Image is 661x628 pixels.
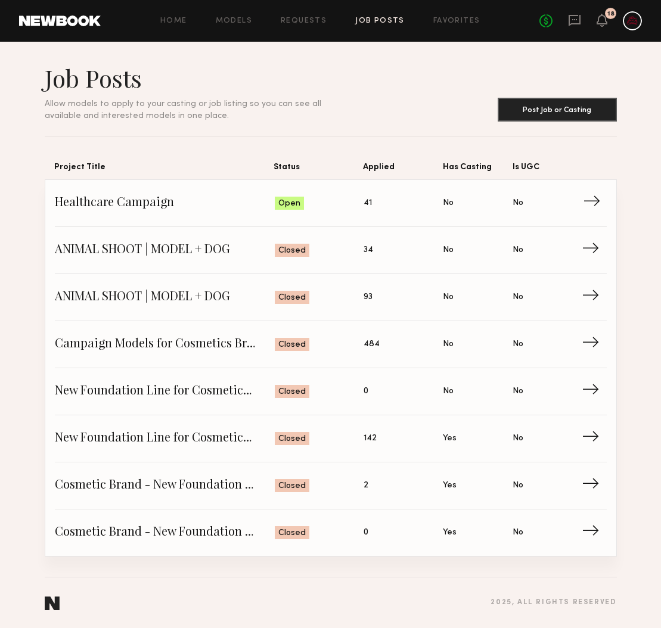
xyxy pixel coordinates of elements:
span: → [582,241,606,259]
span: Yes [443,526,457,539]
span: Closed [278,386,306,398]
span: Cosmetic Brand - New Foundation Line [55,477,275,495]
span: Closed [278,480,306,492]
span: Cosmetic Brand - New Foundation Line [55,524,275,542]
a: Job Posts [355,17,405,25]
div: 2025 , all rights reserved [491,599,616,607]
span: No [443,338,454,351]
span: 0 [364,385,368,398]
span: 41 [364,197,372,210]
a: Campaign Models for Cosmetics BrandClosed484NoNo→ [55,321,607,368]
h1: Job Posts [45,63,350,93]
a: New Foundation Line for Cosmetics BrandClosed142YesNo→ [55,415,607,462]
div: 18 [607,11,615,17]
span: Is UGC [513,160,582,179]
a: Cosmetic Brand - New Foundation LineClosed2YesNo→ [55,462,607,509]
span: → [582,335,606,353]
span: No [513,432,523,445]
span: Applied [363,160,443,179]
span: No [513,291,523,304]
span: No [443,291,454,304]
span: Healthcare Campaign [55,194,275,212]
span: No [513,338,523,351]
a: New Foundation Line for Cosmetics BrandClosed0NoNo→ [55,368,607,415]
span: 484 [364,338,380,351]
span: Status [274,160,364,179]
span: Allow models to apply to your casting or job listing so you can see all available and interested ... [45,100,321,120]
span: No [443,197,454,210]
span: Closed [278,292,306,304]
span: → [582,383,606,400]
span: ANIMAL SHOOT | MODEL + DOG [55,241,275,259]
span: Closed [278,339,306,351]
a: Home [160,17,187,25]
a: Favorites [433,17,480,25]
a: Cosmetic Brand - New Foundation LineClosed0YesNo→ [55,509,607,556]
span: No [513,526,523,539]
span: No [443,385,454,398]
span: → [582,430,606,447]
a: Models [216,17,252,25]
a: Requests [281,17,327,25]
a: ANIMAL SHOOT | MODEL + DOGClosed93NoNo→ [55,274,607,321]
a: ANIMAL SHOOT | MODEL + DOGClosed34NoNo→ [55,227,607,274]
span: Closed [278,527,306,539]
span: 142 [364,432,377,445]
span: No [513,479,523,492]
span: Campaign Models for Cosmetics Brand [55,335,275,353]
span: 93 [364,291,373,304]
span: 2 [364,479,368,492]
a: Healthcare CampaignOpen41NoNo→ [55,180,607,227]
span: Open [278,198,300,210]
span: 0 [364,526,368,539]
span: Yes [443,479,457,492]
span: No [513,197,523,210]
span: → [583,194,607,212]
span: New Foundation Line for Cosmetics Brand [55,430,275,447]
span: Project Title [54,160,274,179]
span: → [582,288,606,306]
span: ANIMAL SHOOT | MODEL + DOG [55,288,275,306]
span: Yes [443,432,457,445]
span: New Foundation Line for Cosmetics Brand [55,383,275,400]
span: 34 [364,244,373,257]
span: → [582,477,606,495]
span: Closed [278,433,306,445]
span: No [513,244,523,257]
button: Post Job or Casting [498,98,617,122]
span: No [443,244,454,257]
span: Has Casting [443,160,513,179]
span: Closed [278,245,306,257]
span: No [513,385,523,398]
span: → [582,524,606,542]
